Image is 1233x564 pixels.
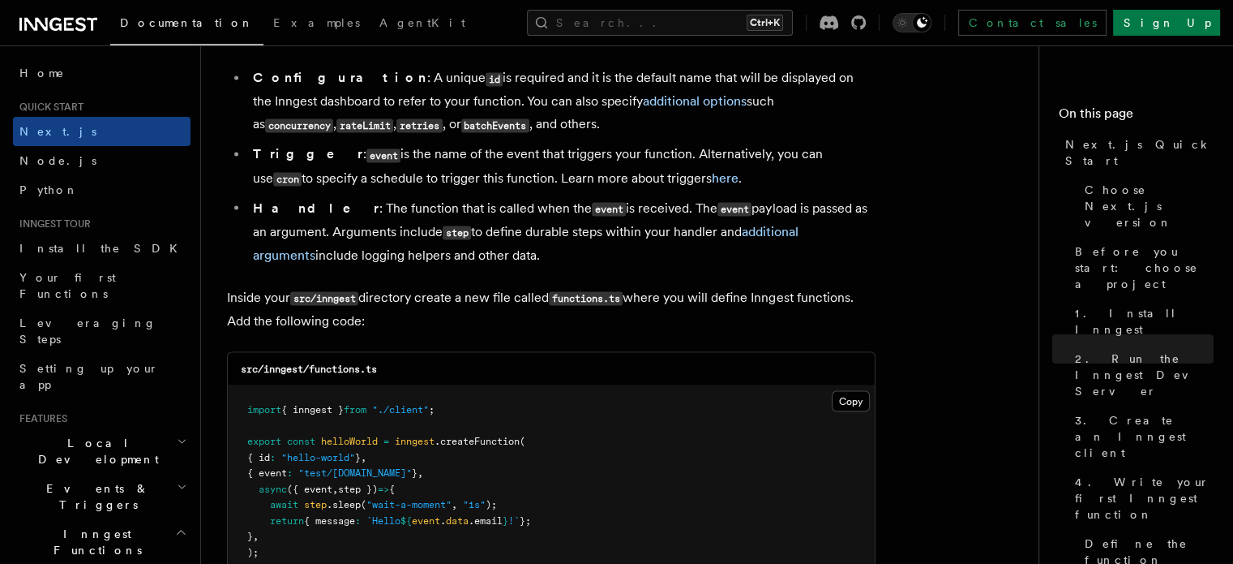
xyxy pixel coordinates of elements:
[13,526,175,558] span: Inngest Functions
[19,271,116,300] span: Your first Functions
[486,72,503,86] code: id
[717,202,751,216] code: event
[643,93,747,109] a: additional options
[712,170,739,185] a: here
[270,514,304,526] span: return
[327,498,361,510] span: .sleep
[1068,344,1214,406] a: 2. Run the Inngest Dev Server
[13,428,191,474] button: Local Development
[13,354,191,399] a: Setting up your app
[227,286,876,332] p: Inside your directory create a new file called where you will define Inngest functions. Add the f...
[372,403,429,415] span: "./client"
[13,217,91,230] span: Inngest tour
[355,514,361,526] span: :
[304,514,355,526] span: { message
[13,308,191,354] a: Leveraging Steps
[1068,406,1214,467] a: 3. Create an Inngest client
[248,67,876,136] li: : A unique is required and it is the default name that will be displayed on the Inngest dashboard...
[253,146,363,161] strong: Trigger
[19,316,156,346] span: Leveraging Steps
[253,200,379,215] strong: Handler
[13,146,191,175] a: Node.js
[1068,237,1214,299] a: Before you start: choose a project
[1059,130,1214,175] a: Next.js Quick Start
[527,10,793,36] button: Search...Ctrl+K
[247,403,281,415] span: import
[13,263,191,308] a: Your first Functions
[281,451,355,463] span: "hello-world"
[452,498,457,510] span: ,
[247,546,259,558] span: );
[469,514,503,526] span: .email
[247,451,270,463] span: { id
[13,234,191,263] a: Install the SDK
[19,125,96,138] span: Next.js
[273,172,302,186] code: cron
[366,498,452,510] span: "wait-a-moment"
[378,483,389,494] span: =>
[13,412,67,425] span: Features
[338,483,378,494] span: step })
[13,58,191,88] a: Home
[440,514,446,526] span: .
[520,435,525,446] span: (
[412,467,417,478] span: }
[247,530,253,541] span: }
[443,226,471,239] code: step
[247,435,281,446] span: export
[287,483,332,494] span: ({ event
[832,390,870,411] button: Copy
[304,498,327,510] span: step
[290,291,358,305] code: src/inngest
[1068,467,1214,529] a: 4. Write your first Inngest function
[893,13,931,32] button: Toggle dark mode
[13,435,177,467] span: Local Development
[120,16,254,29] span: Documentation
[389,483,395,494] span: {
[13,480,177,513] span: Events & Triggers
[435,435,520,446] span: .createFunction
[19,362,159,391] span: Setting up your app
[287,435,315,446] span: const
[1068,299,1214,344] a: 1. Install Inngest
[1078,175,1214,237] a: Choose Next.js version
[417,467,423,478] span: ,
[270,451,276,463] span: :
[508,514,520,526] span: !`
[241,363,377,374] code: src/inngest/functions.ts
[520,514,531,526] span: };
[361,451,366,463] span: ,
[461,118,529,132] code: batchEvents
[253,70,427,85] strong: Configuration
[248,143,876,190] li: : is the name of the event that triggers your function. Alternatively, you can use to specify a s...
[1075,351,1214,399] span: 2. Run the Inngest Dev Server
[1075,412,1214,461] span: 3. Create an Inngest client
[747,15,783,31] kbd: Ctrl+K
[463,498,486,510] span: "1s"
[270,498,298,510] span: await
[336,118,393,132] code: rateLimit
[383,435,389,446] span: =
[592,202,626,216] code: event
[259,483,287,494] span: async
[361,498,366,510] span: (
[1085,182,1214,230] span: Choose Next.js version
[247,467,287,478] span: { event
[19,183,79,196] span: Python
[287,467,293,478] span: :
[355,451,361,463] span: }
[19,242,187,255] span: Install the SDK
[19,154,96,167] span: Node.js
[1113,10,1220,36] a: Sign Up
[549,291,623,305] code: functions.ts
[446,514,469,526] span: data
[1059,104,1214,130] h4: On this page
[13,101,83,114] span: Quick start
[1075,243,1214,292] span: Before you start: choose a project
[298,467,412,478] span: "test/[DOMAIN_NAME]"
[370,5,475,44] a: AgentKit
[13,175,191,205] a: Python
[429,403,435,415] span: ;
[366,514,400,526] span: `Hello
[321,435,378,446] span: helloWorld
